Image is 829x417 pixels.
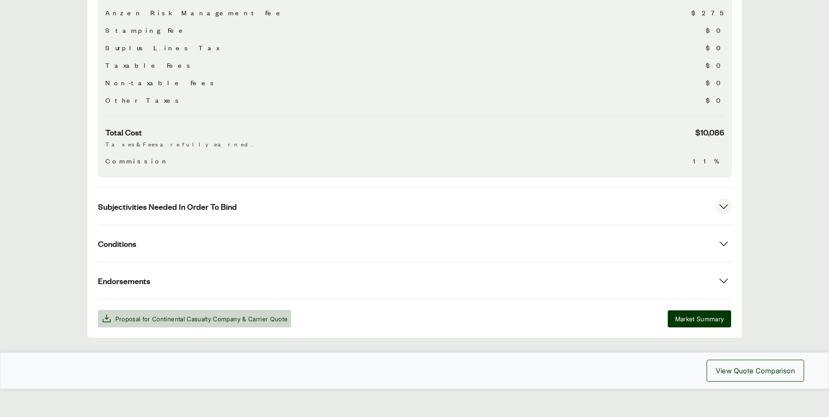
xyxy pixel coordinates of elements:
[706,95,724,105] span: $0
[716,365,795,376] span: View Quote Comparison
[707,360,804,382] button: View Quote Comparison
[98,238,136,249] span: Conditions
[105,139,724,149] p: Taxes & Fees are fully earned.
[98,310,291,327] button: Proposal for Continental Casualty Company & Carrier Quote
[98,201,237,212] span: Subjectivities Needed In Order To Bind
[706,60,724,70] span: $0
[105,60,194,70] span: Taxable Fees
[98,188,732,225] button: Subjectivities Needed In Order To Bind
[675,314,724,323] span: Market Summary
[105,127,142,138] span: Total Cost
[105,156,170,166] span: Commission
[105,42,219,53] span: Surplus Lines Tax
[706,77,724,88] span: $0
[695,127,724,138] span: $10,086
[98,225,732,262] button: Conditions
[105,77,217,88] span: Non-taxable Fees
[706,42,724,53] span: $0
[668,310,732,327] button: Market Summary
[105,7,285,18] span: Anzen Risk Management Fee
[115,314,288,323] span: Proposal for
[105,25,187,35] span: Stamping Fee
[242,315,288,323] span: & Carrier Quote
[98,262,732,299] button: Endorsements
[693,156,724,166] span: 11%
[706,25,724,35] span: $0
[98,275,150,286] span: Endorsements
[152,315,240,323] span: Continental Casualty Company
[691,7,724,18] span: $275
[105,95,182,105] span: Other Taxes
